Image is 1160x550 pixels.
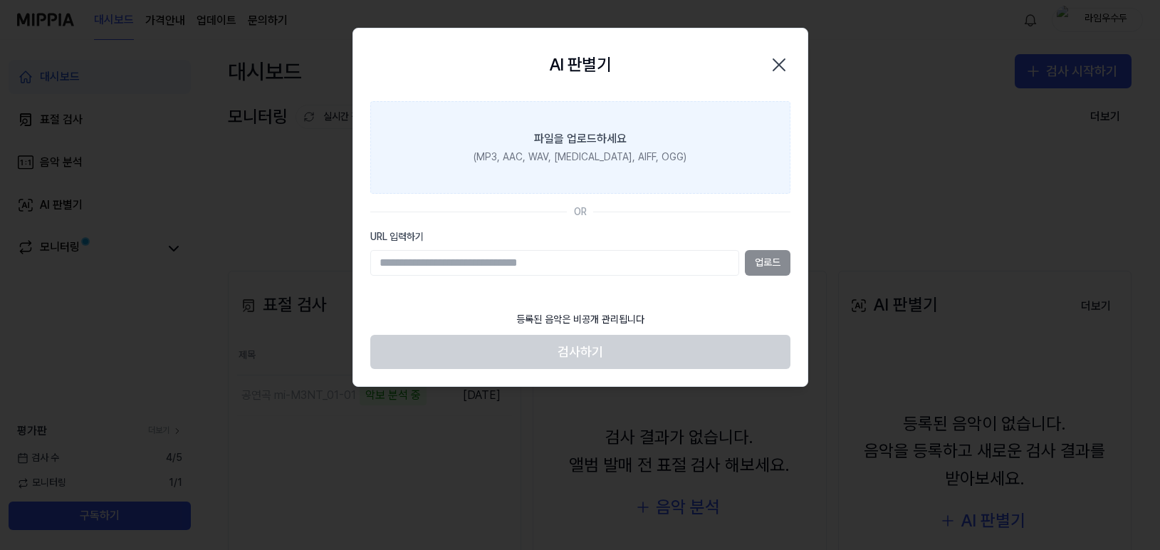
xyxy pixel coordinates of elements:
label: URL 입력하기 [370,230,790,244]
h2: AI 판별기 [549,51,611,78]
div: 파일을 업로드하세요 [534,130,627,147]
div: OR [574,205,587,219]
div: (MP3, AAC, WAV, [MEDICAL_DATA], AIFF, OGG) [474,150,686,165]
div: 등록된 음악은 비공개 관리됩니다 [508,304,653,336]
